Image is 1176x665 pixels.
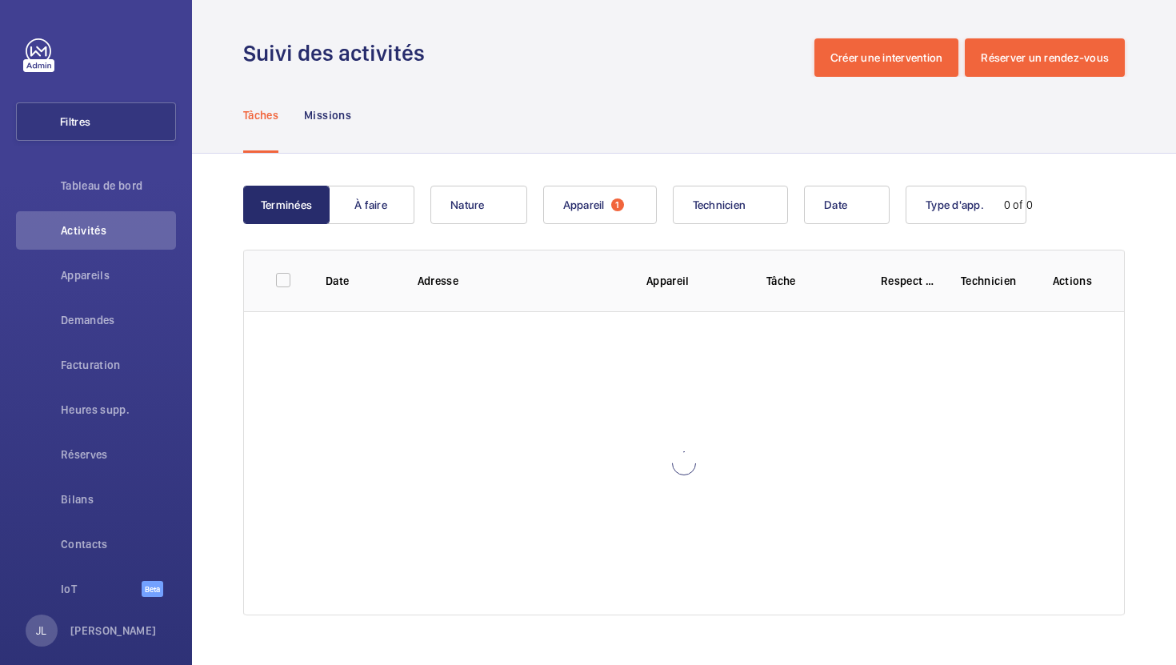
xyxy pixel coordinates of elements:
p: Tâche [766,273,855,289]
p: [PERSON_NAME] [70,623,157,639]
span: IoT [61,581,142,597]
div: 0 of 0 [1004,197,1033,213]
span: 1 [611,198,624,211]
span: Technicien [693,198,746,211]
span: Tableau de bord [61,178,176,194]
span: Heures supp. [61,402,176,418]
button: Type d'app. [906,186,1026,224]
p: Date [326,273,392,289]
span: Activités [61,222,176,238]
button: Réserver un rendez-vous [965,38,1125,77]
p: Actions [1053,273,1092,289]
button: À faire [328,186,414,224]
span: Appareil [563,198,605,211]
button: Terminées [243,186,330,224]
span: Bilans [61,491,176,507]
p: Respect délai [881,273,935,289]
span: Nature [450,198,485,211]
p: Appareil [646,273,741,289]
button: Nature [430,186,527,224]
button: Créer une intervention [814,38,959,77]
p: Technicien [961,273,1027,289]
span: Réserves [61,447,176,463]
p: Missions [304,107,351,123]
span: Date [824,198,847,211]
button: Date [804,186,890,224]
p: Tâches [243,107,278,123]
span: Contacts [61,536,176,552]
span: Filtres [60,114,90,130]
p: JL [36,623,46,639]
button: Technicien [673,186,789,224]
h1: Suivi des activités [243,38,434,68]
span: Type d'app. [926,198,984,211]
button: Appareil1 [543,186,657,224]
span: Beta [142,581,163,597]
span: Appareils [61,267,176,283]
span: Facturation [61,357,176,373]
button: Filtres [16,102,176,141]
span: Demandes [61,312,176,328]
p: Adresse [418,273,621,289]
